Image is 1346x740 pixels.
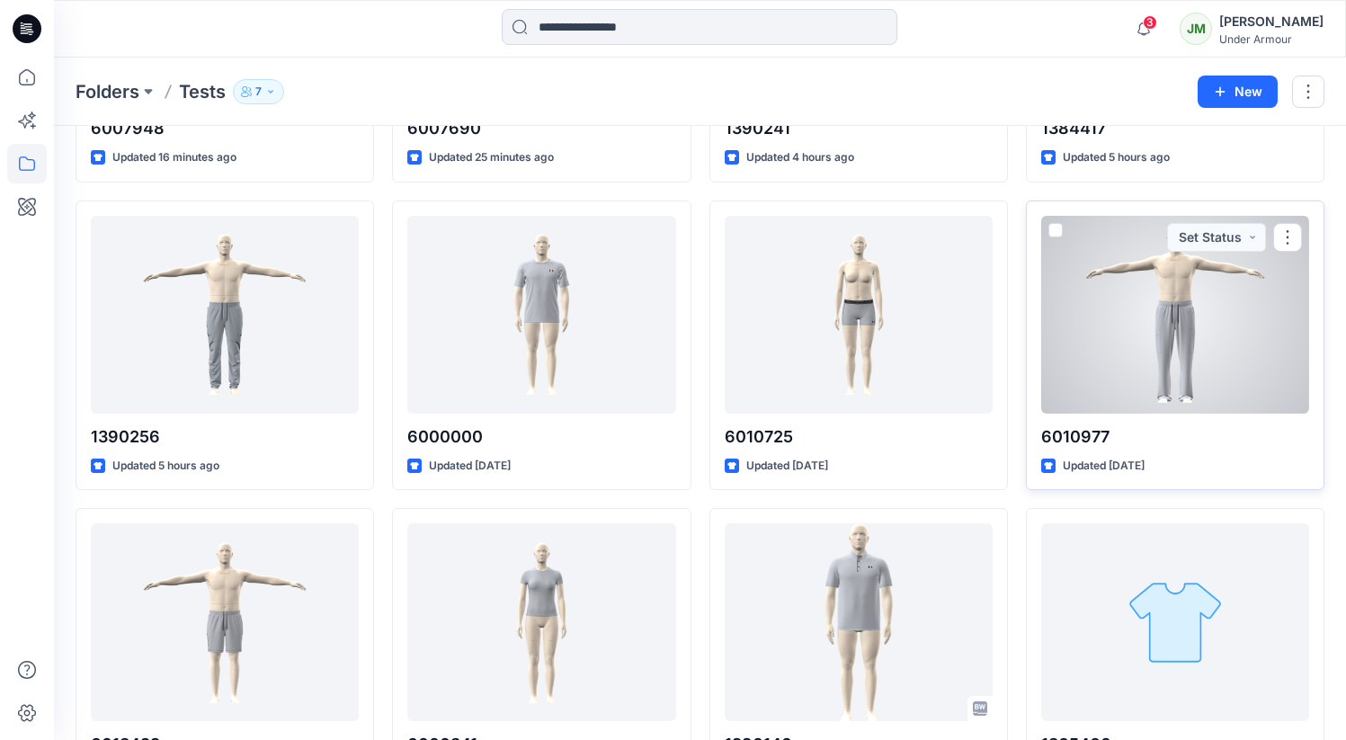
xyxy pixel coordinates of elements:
[1180,13,1212,45] div: JM
[1143,15,1157,30] span: 3
[91,116,359,141] p: 6007948
[91,216,359,414] a: 1390256
[1063,148,1170,167] p: Updated 5 hours ago
[407,216,675,414] a: 6000000
[112,457,219,476] p: Updated 5 hours ago
[725,216,993,414] a: 6010725
[746,457,828,476] p: Updated [DATE]
[91,523,359,721] a: 6013429
[1219,11,1324,32] div: [PERSON_NAME]
[1041,216,1309,414] a: 6010977
[1041,424,1309,450] p: 6010977
[1041,116,1309,141] p: 1384417
[746,148,854,167] p: Updated 4 hours ago
[725,424,993,450] p: 6010725
[407,424,675,450] p: 6000000
[407,116,675,141] p: 6007690
[407,523,675,721] a: 6000341
[725,523,993,721] a: 1290140
[1219,32,1324,46] div: Under Armour
[725,116,993,141] p: 1390241
[112,148,236,167] p: Updated 16 minutes ago
[233,79,284,104] button: 7
[76,79,139,104] a: Folders
[179,79,226,104] p: Tests
[1041,523,1309,721] a: 1365460
[429,148,554,167] p: Updated 25 minutes ago
[1198,76,1278,108] button: New
[1063,457,1145,476] p: Updated [DATE]
[429,457,511,476] p: Updated [DATE]
[91,424,359,450] p: 1390256
[255,82,262,102] p: 7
